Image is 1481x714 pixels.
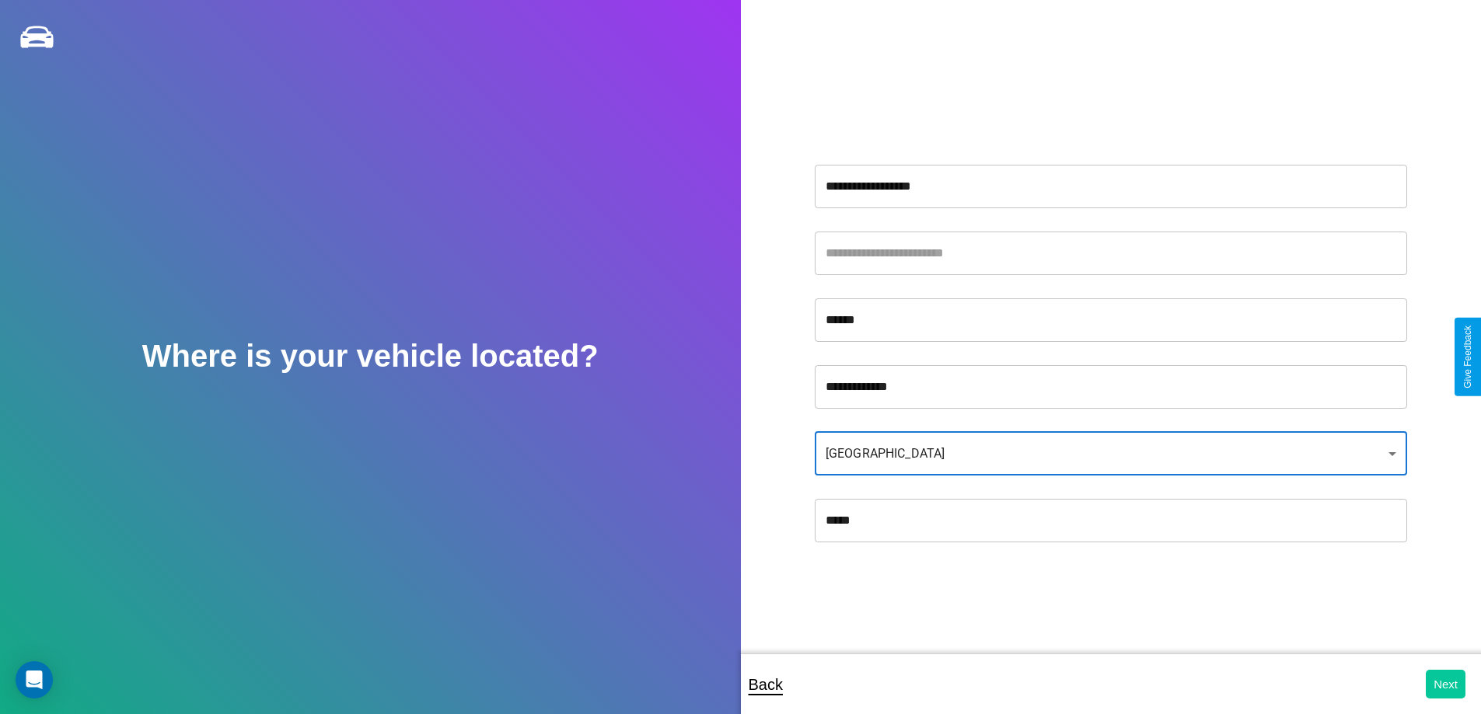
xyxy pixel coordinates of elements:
[815,432,1407,475] div: [GEOGRAPHIC_DATA]
[749,670,783,698] p: Back
[1426,670,1465,698] button: Next
[16,661,53,698] div: Open Intercom Messenger
[1462,326,1473,388] div: Give Feedback
[142,339,599,374] h2: Where is your vehicle located?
